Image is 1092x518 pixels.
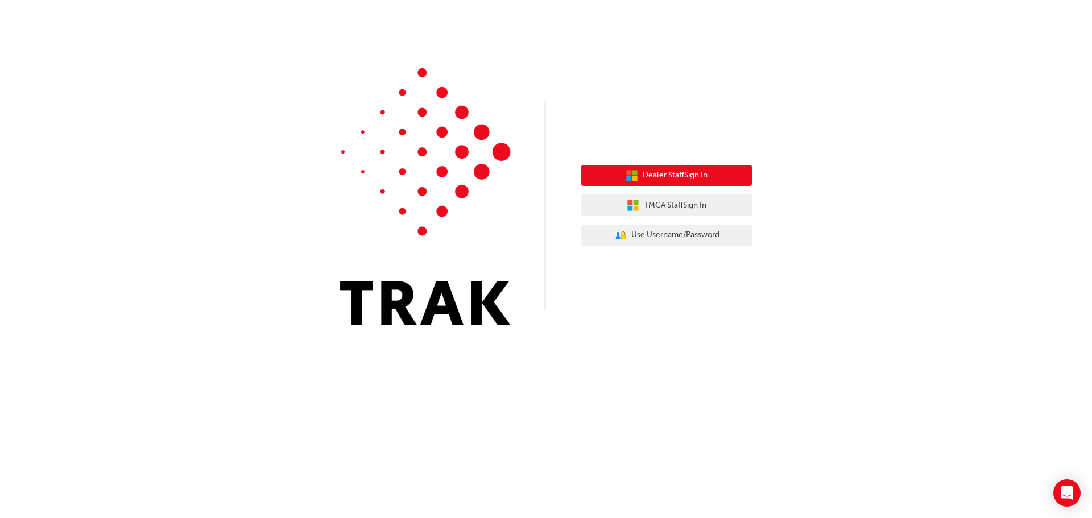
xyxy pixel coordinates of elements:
[643,169,708,182] span: Dealer Staff Sign In
[581,165,752,187] button: Dealer StaffSign In
[1053,479,1081,507] div: Open Intercom Messenger
[581,225,752,246] button: Use Username/Password
[340,68,511,325] img: Trak
[631,229,719,242] span: Use Username/Password
[581,194,752,216] button: TMCA StaffSign In
[644,199,706,212] span: TMCA Staff Sign In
